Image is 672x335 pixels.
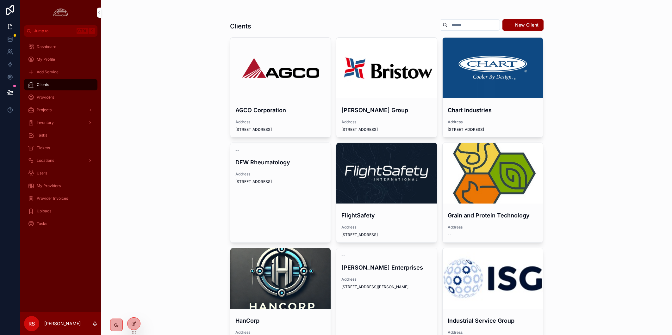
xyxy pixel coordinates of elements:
[442,143,544,243] a: Grain and Protein TechnologyAddress--
[24,66,97,78] a: Add Service
[37,196,68,201] span: Provider Invoices
[341,225,432,230] span: Address
[448,232,451,237] span: --
[37,107,52,113] span: Projects
[24,79,97,90] a: Clients
[448,316,538,325] h4: Industrial Service Group
[448,211,538,220] h4: Grain and Protein Technology
[235,172,326,177] span: Address
[37,183,61,188] span: My Providers
[24,180,97,192] a: My Providers
[24,104,97,116] a: Projects
[448,106,538,114] h4: Chart Industries
[24,25,97,37] button: Jump to...CtrlK
[24,167,97,179] a: Users
[502,19,544,31] button: New Client
[235,119,326,125] span: Address
[77,28,88,34] span: Ctrl
[336,143,437,243] a: FlightSafetyAddress[STREET_ADDRESS]
[341,106,432,114] h4: [PERSON_NAME] Group
[341,253,345,258] span: --
[235,127,326,132] span: [STREET_ADDRESS]
[341,211,432,220] h4: FlightSafety
[448,330,538,335] span: Address
[24,92,97,103] a: Providers
[37,70,59,75] span: Add Service
[37,158,54,163] span: Locations
[448,127,538,132] span: [STREET_ADDRESS]
[24,41,97,52] a: Dashboard
[89,28,94,33] span: K
[443,143,543,204] div: channels4_profile.jpg
[24,117,97,128] a: Inventory
[230,22,251,31] h1: Clients
[230,37,331,137] a: AGCO CorporationAddress[STREET_ADDRESS]
[37,171,47,176] span: Users
[37,82,49,87] span: Clients
[37,145,50,150] span: Tickets
[235,179,326,184] span: [STREET_ADDRESS]
[44,320,81,327] p: [PERSON_NAME]
[341,277,432,282] span: Address
[24,218,97,229] a: Tasks
[448,119,538,125] span: Address
[24,155,97,166] a: Locations
[37,221,47,226] span: Tasks
[341,263,432,272] h4: [PERSON_NAME] Enterprises
[37,57,55,62] span: My Profile
[34,28,74,33] span: Jump to...
[442,37,544,137] a: Chart IndustriesAddress[STREET_ADDRESS]
[24,193,97,204] a: Provider Invoices
[37,120,54,125] span: Inventory
[443,248,543,309] div: the_industrial_service_group_logo.jpeg
[235,148,239,153] span: --
[24,54,97,65] a: My Profile
[230,143,331,243] a: --DFW RheumatologyAddress[STREET_ADDRESS]
[230,248,331,309] div: 778c0795d38c4790889d08bccd6235bd28ab7647284e7b1cd2b3dc64200782bb.png
[24,130,97,141] a: Tasks
[341,284,432,289] span: [STREET_ADDRESS][PERSON_NAME]
[37,133,47,138] span: Tasks
[235,330,326,335] span: Address
[448,225,538,230] span: Address
[336,38,437,98] div: Bristow-Logo.png
[28,320,35,327] span: RS
[443,38,543,98] div: 1426109293-7d24997d20679e908a7df4e16f8b392190537f5f73e5c021cd37739a270e5c0f-d.png
[24,205,97,217] a: Uploads
[341,232,432,237] span: [STREET_ADDRESS]
[37,44,56,49] span: Dashboard
[20,37,101,238] div: scrollable content
[341,119,432,125] span: Address
[235,106,326,114] h4: AGCO Corporation
[341,127,432,132] span: [STREET_ADDRESS]
[336,143,437,204] div: 1633977066381.jpeg
[235,158,326,167] h4: DFW Rheumatology
[235,316,326,325] h4: HanCorp
[52,8,70,18] img: App logo
[24,142,97,154] a: Tickets
[37,95,54,100] span: Providers
[230,38,331,98] div: AGCO-Logo.wine-2.png
[37,209,51,214] span: Uploads
[336,37,437,137] a: [PERSON_NAME] GroupAddress[STREET_ADDRESS]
